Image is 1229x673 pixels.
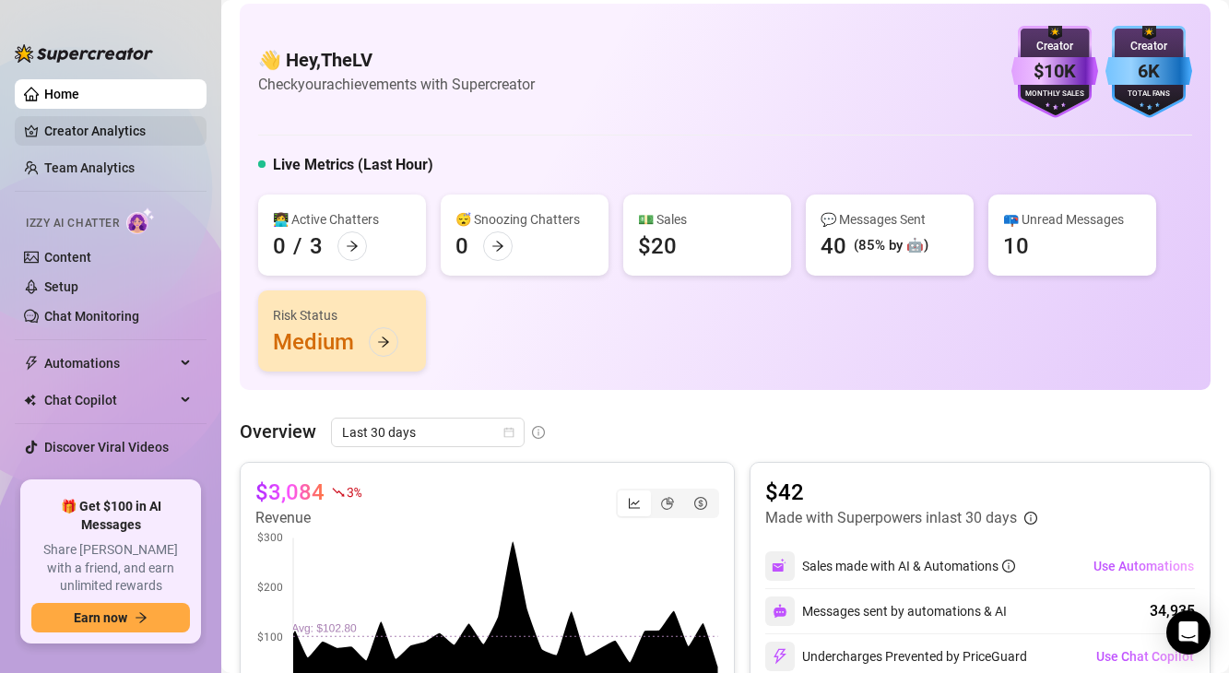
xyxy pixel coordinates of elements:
span: arrow-right [135,611,148,624]
div: 0 [455,231,468,261]
img: Chat Copilot [24,394,36,407]
button: Earn nowarrow-right [31,603,190,632]
a: Discover Viral Videos [44,440,169,455]
a: Setup [44,279,78,294]
div: Risk Status [273,305,411,325]
div: Messages sent by automations & AI [765,596,1007,626]
div: (85% by 🤖) [854,235,928,257]
a: Team Analytics [44,160,135,175]
article: Revenue [255,507,360,529]
span: thunderbolt [24,356,39,371]
h4: 👋 Hey, TheLV [258,47,535,73]
span: info-circle [532,426,545,439]
h5: Live Metrics (Last Hour) [273,154,433,176]
div: 💬 Messages Sent [821,209,959,230]
span: dollar-circle [694,497,707,510]
span: 3 % [347,483,360,501]
span: arrow-right [491,240,504,253]
div: Total Fans [1105,89,1192,100]
div: 👩‍💻 Active Chatters [273,209,411,230]
span: pie-chart [661,497,674,510]
div: Creator [1105,38,1192,55]
button: Use Chat Copilot [1095,642,1195,671]
img: logo-BBDzfeDw.svg [15,44,153,63]
a: Home [44,87,79,101]
img: svg%3e [772,648,788,665]
span: info-circle [1024,512,1037,525]
span: Chat Copilot [44,385,175,415]
div: 6K [1105,57,1192,86]
span: fall [332,486,345,499]
div: 0 [273,231,286,261]
div: Monthly Sales [1011,89,1098,100]
span: Izzy AI Chatter [26,215,119,232]
span: Use Automations [1093,559,1194,573]
div: Sales made with AI & Automations [802,556,1015,576]
span: arrow-right [377,336,390,348]
span: Share [PERSON_NAME] with a friend, and earn unlimited rewards [31,541,190,596]
div: 40 [821,231,846,261]
div: segmented control [616,489,719,518]
article: Made with Superpowers in last 30 days [765,507,1017,529]
span: info-circle [1002,560,1015,573]
img: svg%3e [772,558,788,574]
span: arrow-right [346,240,359,253]
article: Overview [240,418,316,445]
img: purple-badge-B9DA21FR.svg [1011,26,1098,118]
div: $10K [1011,57,1098,86]
img: blue-badge-DgoSNQY1.svg [1105,26,1192,118]
div: 💵 Sales [638,209,776,230]
article: $42 [765,478,1037,507]
span: Earn now [74,610,127,625]
img: AI Chatter [126,207,155,234]
button: Use Automations [1093,551,1195,581]
span: Last 30 days [342,419,514,446]
article: $3,084 [255,478,325,507]
div: 34,935 [1150,600,1195,622]
span: Use Chat Copilot [1096,649,1194,664]
img: svg%3e [773,604,787,619]
span: Automations [44,348,175,378]
span: 🎁 Get $100 in AI Messages [31,498,190,534]
span: line-chart [628,497,641,510]
span: calendar [503,427,514,438]
div: $20 [638,231,677,261]
div: 10 [1003,231,1029,261]
div: 😴 Snoozing Chatters [455,209,594,230]
div: Creator [1011,38,1098,55]
a: Chat Monitoring [44,309,139,324]
article: Check your achievements with Supercreator [258,73,535,96]
a: Creator Analytics [44,116,192,146]
div: Undercharges Prevented by PriceGuard [765,642,1027,671]
div: Open Intercom Messenger [1166,610,1211,655]
div: 3 [310,231,323,261]
div: 📪 Unread Messages [1003,209,1141,230]
a: Content [44,250,91,265]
